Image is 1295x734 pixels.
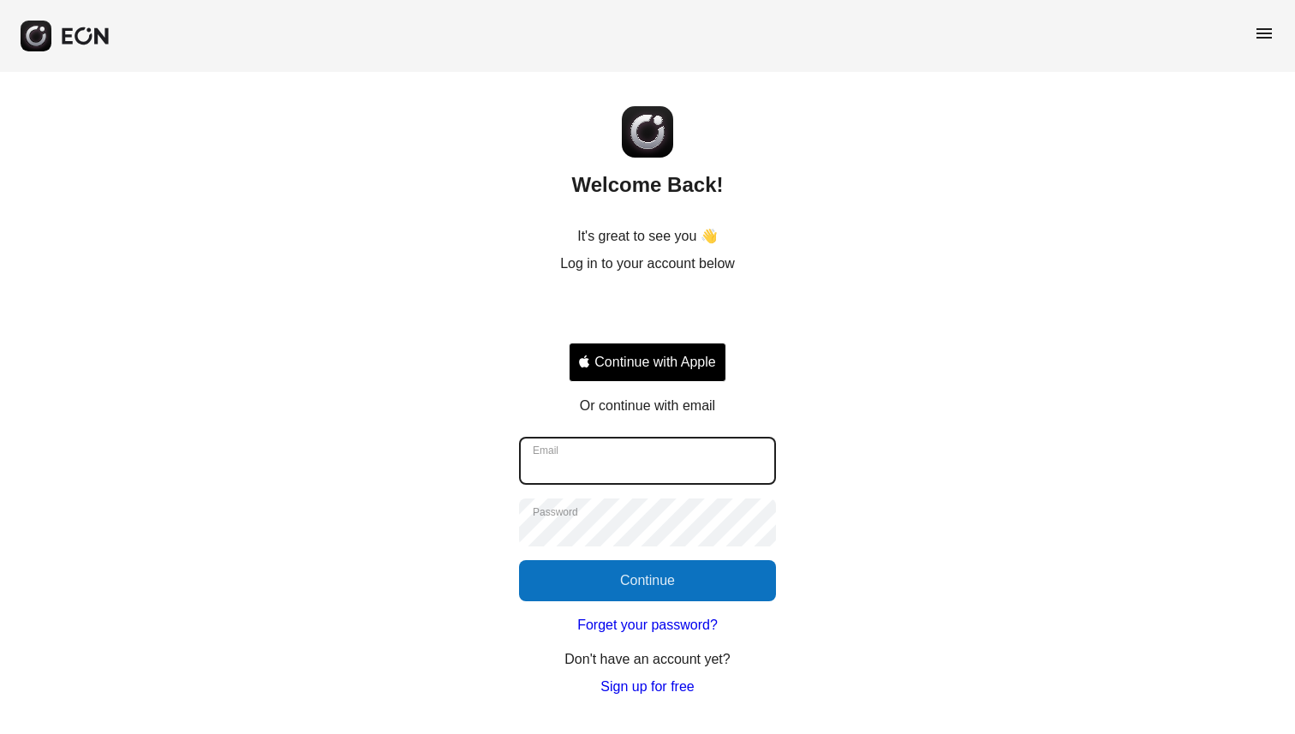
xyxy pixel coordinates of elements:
label: Password [533,505,578,519]
p: Log in to your account below [560,254,735,274]
a: Sign up for free [600,677,694,697]
iframe: Sign in with Google Button [560,293,735,331]
p: It's great to see you 👋 [577,226,718,247]
span: menu [1254,23,1274,44]
p: Don't have an account yet? [564,649,730,670]
button: Signin with apple ID [569,343,726,382]
a: Forget your password? [577,615,718,636]
p: Or continue with email [580,396,715,416]
label: Email [533,444,558,457]
button: Continue [519,560,776,601]
h2: Welcome Back! [572,171,724,199]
